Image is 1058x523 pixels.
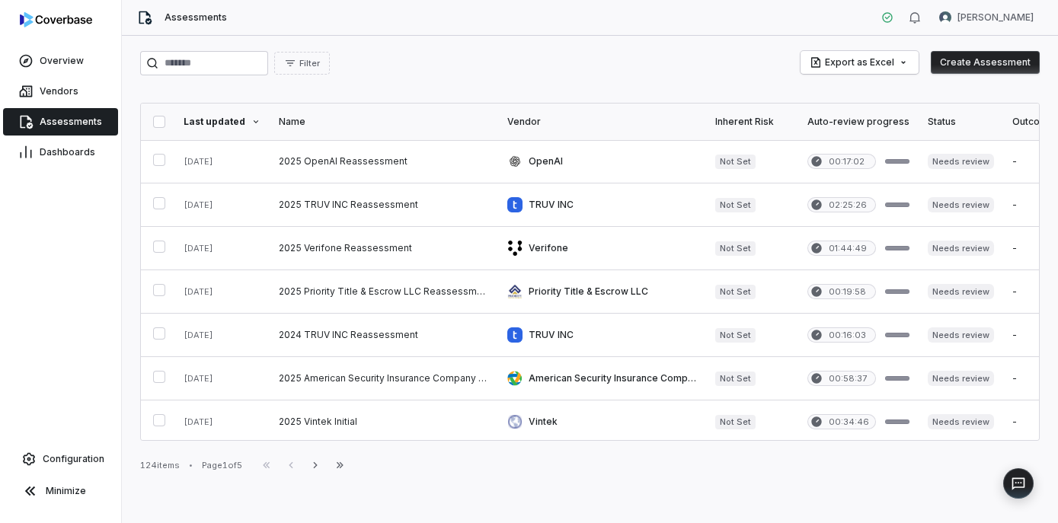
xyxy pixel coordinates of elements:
[801,51,919,74] button: Export as Excel
[40,146,95,158] span: Dashboards
[46,485,86,497] span: Minimize
[807,116,909,128] div: Auto-review progress
[165,11,227,24] span: Assessments
[202,460,242,471] div: Page 1 of 5
[43,453,104,465] span: Configuration
[939,11,951,24] img: Curtis Nohl avatar
[3,78,118,105] a: Vendors
[3,108,118,136] a: Assessments
[6,476,115,506] button: Minimize
[184,116,261,128] div: Last updated
[957,11,1034,24] span: [PERSON_NAME]
[140,460,180,471] div: 124 items
[20,12,92,27] img: logo-D7KZi-bG.svg
[40,85,78,97] span: Vendors
[6,445,115,473] a: Configuration
[279,116,489,128] div: Name
[3,139,118,166] a: Dashboards
[189,460,193,470] div: •
[40,116,102,128] span: Assessments
[274,52,330,75] button: Filter
[928,116,994,128] div: Status
[40,55,84,67] span: Overview
[931,51,1040,74] button: Create Assessment
[715,116,789,128] div: Inherent Risk
[930,6,1043,29] button: Curtis Nohl avatar[PERSON_NAME]
[299,58,320,69] span: Filter
[3,47,118,75] a: Overview
[507,116,697,128] div: Vendor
